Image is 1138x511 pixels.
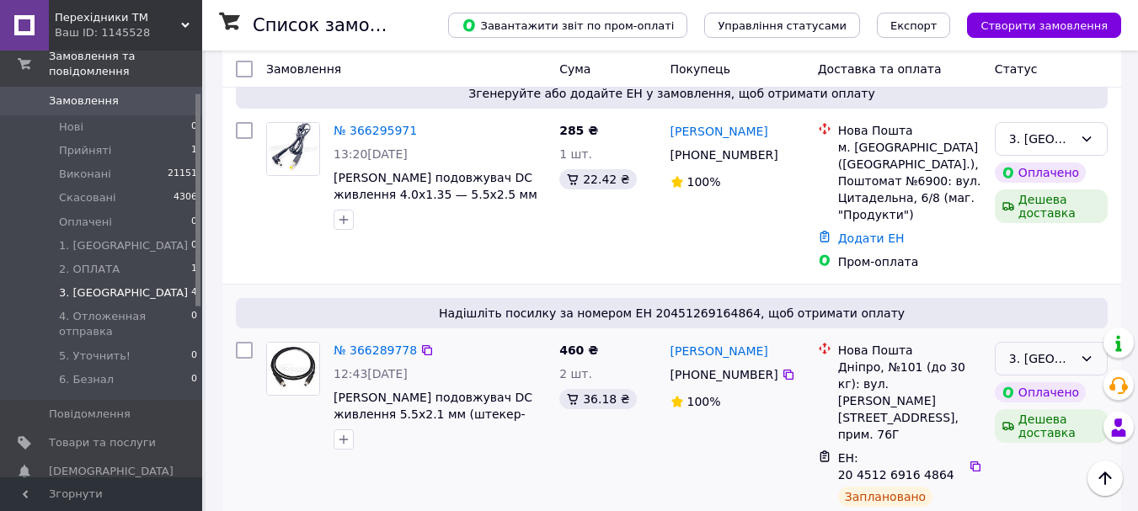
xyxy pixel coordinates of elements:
[818,62,942,76] span: Доставка та оплата
[671,148,778,162] span: [PHONE_NUMBER]
[168,167,197,182] span: 21151
[59,215,112,230] span: Оплачені
[838,359,981,443] div: Дніпро, №101 (до 30 кг): вул. [PERSON_NAME][STREET_ADDRESS], прим. 76Г
[266,62,341,76] span: Замовлення
[191,372,197,387] span: 0
[704,13,860,38] button: Управління статусами
[1087,460,1123,496] button: Наверх
[49,93,119,109] span: Замовлення
[334,124,417,137] a: № 366295971
[334,367,408,381] span: 12:43[DATE]
[671,123,768,140] a: [PERSON_NAME]
[59,190,116,205] span: Скасовані
[55,10,181,25] span: Перехiдники ТМ
[448,13,687,38] button: Завантажити звіт по пром-оплаті
[191,238,197,253] span: 0
[559,124,598,137] span: 285 ₴
[877,13,951,38] button: Експорт
[950,18,1121,31] a: Створити замовлення
[890,19,938,32] span: Експорт
[191,349,197,364] span: 0
[49,49,202,79] span: Замовлення та повідомлення
[995,162,1086,183] div: Оплачено
[334,171,537,218] a: [PERSON_NAME] подовжувач DC живлення 4.0x1.35 — 5.5x2.5 мм (штекер-штекер)
[838,139,981,223] div: м. [GEOGRAPHIC_DATA] ([GEOGRAPHIC_DATA].), Поштомат №6900: вул. Цитадельна, 6/8 (маг. "Продукти")
[59,372,114,387] span: 6. Безнал
[671,368,778,381] span: [PHONE_NUMBER]
[334,391,532,438] a: [PERSON_NAME] подовжувач DC живлення 5.5x2.1 мм (штекер-штекер) 2.0
[838,487,933,507] div: Заплановано
[559,389,636,409] div: 36.18 ₴
[559,147,592,161] span: 1 шт.
[49,435,156,450] span: Товари та послуги
[1009,349,1073,368] div: 3. ОТПРАВКА
[59,238,188,253] span: 1. [GEOGRAPHIC_DATA]
[671,343,768,359] a: [PERSON_NAME]
[334,343,417,357] a: № 366289778
[59,120,83,135] span: Нові
[838,232,905,245] a: Додати ЕН
[995,382,1086,402] div: Оплачено
[838,342,981,359] div: Нова Пошта
[266,342,320,396] a: Фото товару
[191,215,197,230] span: 0
[559,169,636,189] div: 22.42 ₴
[838,122,981,139] div: Нова Пошта
[59,309,191,339] span: 4. Отложенная отправка
[191,309,197,339] span: 0
[49,464,174,479] span: [DEMOGRAPHIC_DATA]
[253,15,424,35] h1: Список замовлень
[838,451,954,482] span: ЕН: 20 4512 6916 4864
[59,143,111,158] span: Прийняті
[49,407,131,422] span: Повідомлення
[1009,130,1073,148] div: 3. ОТПРАВКА
[559,343,598,357] span: 460 ₴
[191,285,197,301] span: 4
[267,343,319,395] img: Фото товару
[559,367,592,381] span: 2 шт.
[687,395,721,408] span: 100%
[995,62,1038,76] span: Статус
[191,143,197,158] span: 1
[838,253,981,270] div: Пром-оплата
[59,167,111,182] span: Виконані
[55,25,202,40] div: Ваш ID: 1145528
[243,305,1101,322] span: Надішліть посилку за номером ЕН 20451269164864, щоб отримати оплату
[191,262,197,277] span: 1
[174,190,197,205] span: 4306
[59,262,120,277] span: 2. ОПЛАТА
[687,175,721,189] span: 100%
[995,409,1108,443] div: Дешева доставка
[191,120,197,135] span: 0
[334,147,408,161] span: 13:20[DATE]
[59,285,188,301] span: 3. [GEOGRAPHIC_DATA]
[718,19,847,32] span: Управління статусами
[671,62,730,76] span: Покупець
[266,122,320,176] a: Фото товару
[462,18,674,33] span: Завантажити звіт по пром-оплаті
[967,13,1121,38] button: Створити замовлення
[980,19,1108,32] span: Створити замовлення
[267,123,319,175] img: Фото товару
[995,189,1108,223] div: Дешева доставка
[59,349,131,364] span: 5. Уточнить!
[243,85,1101,102] span: Згенеруйте або додайте ЕН у замовлення, щоб отримати оплату
[559,62,590,76] span: Cума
